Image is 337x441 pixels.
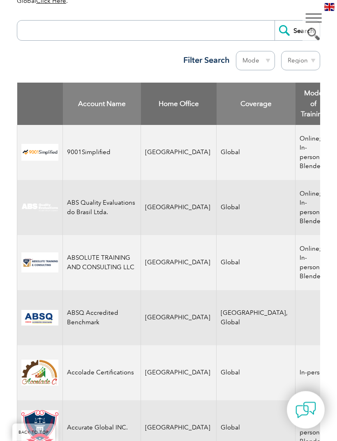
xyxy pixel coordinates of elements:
[63,346,141,401] td: Accolade Certifications
[141,125,217,180] td: [GEOGRAPHIC_DATA]
[295,400,316,420] img: contact-chat.png
[12,424,55,441] a: BACK TO TOP
[141,291,217,346] td: [GEOGRAPHIC_DATA]
[21,310,58,326] img: cc24547b-a6e0-e911-a812-000d3a795b83-logo.png
[141,236,217,291] td: [GEOGRAPHIC_DATA]
[295,125,332,180] td: Online; In-person; Blended
[178,55,230,66] h3: Filter Search
[217,346,295,401] td: Global
[295,83,332,125] th: Mode of Training: activate to sort column ascending
[63,125,141,180] td: 9001Simplified
[217,236,295,291] td: Global
[217,291,295,346] td: [GEOGRAPHIC_DATA], Global
[21,253,58,273] img: 16e092f6-eadd-ed11-a7c6-00224814fd52-logo.png
[217,125,295,180] td: Global
[21,203,58,212] img: c92924ac-d9bc-ea11-a814-000d3a79823d-logo.jpg
[21,144,58,161] img: 37c9c059-616f-eb11-a812-002248153038-logo.png
[63,236,141,291] td: ABSOLUTE TRAINING AND CONSULTING LLC
[63,291,141,346] td: ABSQ Accredited Benchmark
[141,180,217,236] td: [GEOGRAPHIC_DATA]
[217,180,295,236] td: Global
[21,360,58,386] img: 1a94dd1a-69dd-eb11-bacb-002248159486-logo.jpg
[63,180,141,236] td: ABS Quality Evaluations do Brasil Ltda.
[295,180,332,236] td: Online; In-person; Blended
[217,83,295,125] th: Coverage: activate to sort column ascending
[295,236,332,291] td: Online; In-person; Blended
[275,21,320,41] input: Search
[141,346,217,401] td: [GEOGRAPHIC_DATA]
[63,83,141,125] th: Account Name: activate to sort column descending
[141,83,217,125] th: Home Office: activate to sort column ascending
[295,346,332,401] td: In-person
[324,3,335,11] img: en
